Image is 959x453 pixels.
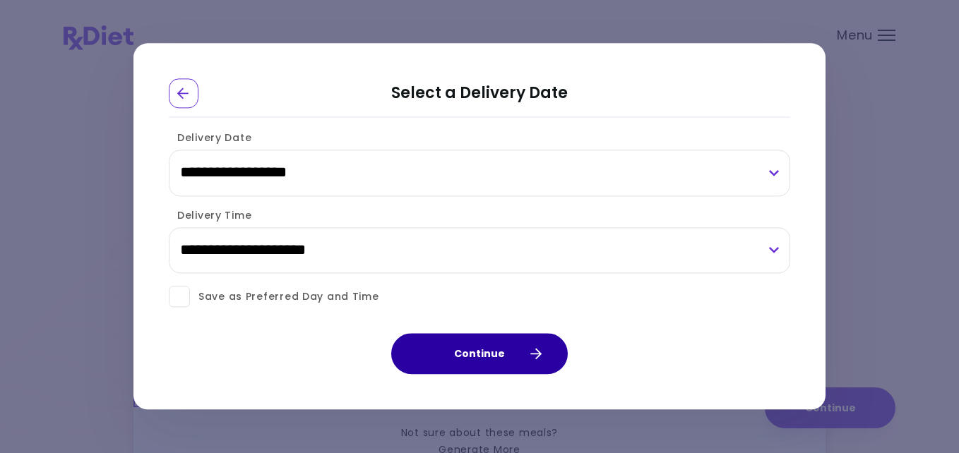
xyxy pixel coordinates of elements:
div: Go Back [169,78,198,108]
label: Delivery Time [169,208,251,222]
span: Save as Preferred Day and Time [190,288,379,306]
label: Delivery Date [169,131,251,145]
h2: Select a Delivery Date [169,78,790,117]
button: Continue [391,334,568,375]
